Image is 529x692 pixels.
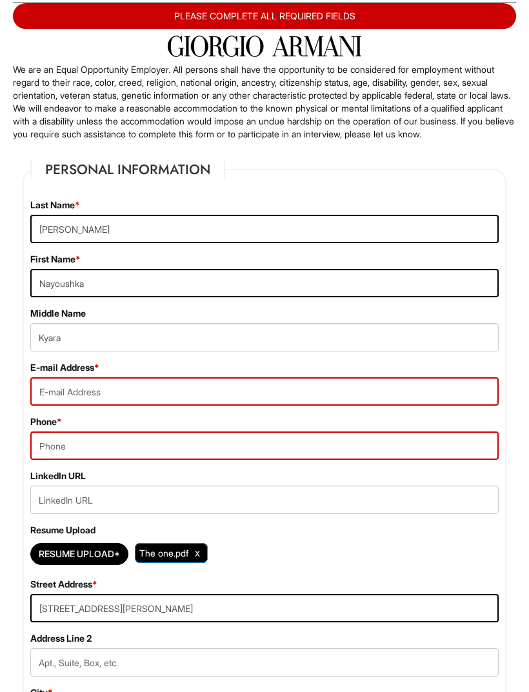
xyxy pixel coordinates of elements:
[30,215,499,243] input: Last Name
[30,578,97,591] label: Street Address
[30,307,86,320] label: Middle Name
[30,199,80,212] label: Last Name
[192,544,203,562] a: Clear Uploaded File
[30,648,499,677] input: Apt., Suite, Box, etc.
[139,548,188,559] span: The one.pdf
[13,63,516,141] p: We are an Equal Opportunity Employer. All persons shall have the opportunity to be considered for...
[30,632,92,645] label: Address Line 2
[30,431,499,460] input: Phone
[30,377,499,406] input: E-mail Address
[30,486,499,514] input: LinkedIn URL
[30,470,86,482] label: LinkedIn URL
[168,35,361,57] img: Giorgio Armani
[30,160,225,179] legend: Personal Information
[30,524,95,537] label: Resume Upload
[30,361,99,374] label: E-mail Address
[13,3,516,29] div: PLEASE COMPLETE ALL REQUIRED FIELDS
[30,594,499,622] input: Street Address
[30,543,128,565] button: Resume Upload*Resume Upload*
[30,253,81,266] label: First Name
[30,323,499,351] input: Middle Name
[30,415,62,428] label: Phone
[30,269,499,297] input: First Name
